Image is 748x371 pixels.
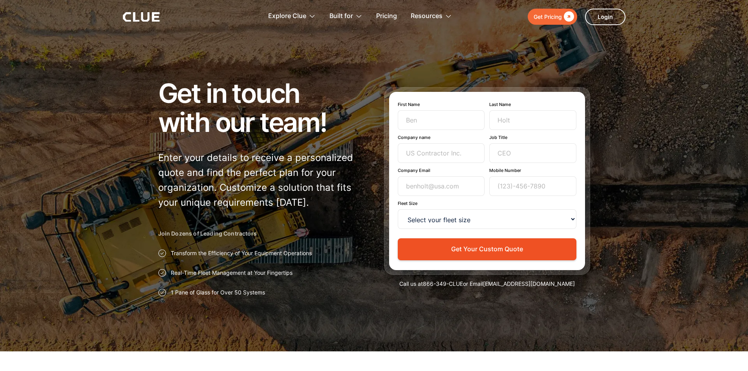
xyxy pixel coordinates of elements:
input: CEO [489,143,576,163]
p: 1 Pane of Glass for Over 50 Systems [171,289,265,296]
input: US Contractor Inc. [398,143,485,163]
div: Call us at or Email [384,280,590,288]
div: Explore Clue [268,4,316,29]
div: Get Pricing [534,12,562,22]
div: Resources [411,4,443,29]
img: Approval checkmark icon [158,269,166,277]
label: Mobile Number [489,168,576,173]
div: Resources [411,4,452,29]
a: 866-349-CLUE [423,280,463,287]
input: Ben [398,110,485,130]
a: Get Pricing [528,9,577,25]
button: Get Your Custom Quote [398,238,576,260]
label: Company name [398,135,485,140]
p: Enter your details to receive a personalized quote and find the perfect plan for your organizatio... [158,150,364,210]
p: Real-Time Fleet Management at Your Fingertips [171,269,293,277]
label: Company Email [398,168,485,173]
h2: Join Dozens of Leading Contractors [158,230,364,238]
label: First Name [398,102,485,107]
input: benholt@usa.com [398,176,485,196]
img: Approval checkmark icon [158,249,166,257]
a: [EMAIL_ADDRESS][DOMAIN_NAME] [483,280,575,287]
div: Explore Clue [268,4,306,29]
h1: Get in touch with our team! [158,79,364,137]
input: Holt [489,110,576,130]
a: Pricing [376,4,397,29]
a: Login [585,9,625,25]
img: Approval checkmark icon [158,289,166,296]
div: Built for [329,4,353,29]
label: Last Name [489,102,576,107]
input: (123)-456-7890 [489,176,576,196]
p: Transform the Efficiency of Your Equipment Operations [171,249,312,257]
div:  [562,12,574,22]
label: Job Title [489,135,576,140]
div: Built for [329,4,362,29]
label: Fleet Size [398,201,576,206]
